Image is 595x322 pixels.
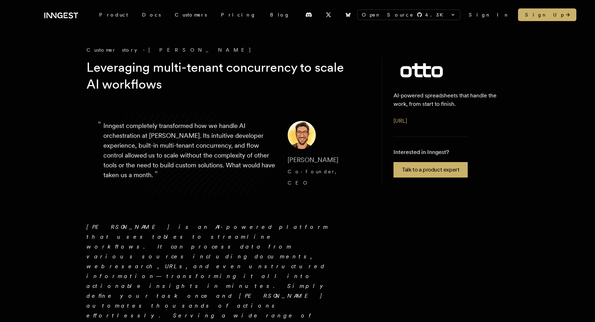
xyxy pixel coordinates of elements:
span: ” [154,169,158,179]
img: Image of Sully Omar [288,121,316,149]
a: Discord [301,9,316,20]
div: Product [92,8,135,21]
span: Co-founder, CEO [288,169,343,186]
a: Sign Up [518,8,576,21]
span: 4.3 K [425,11,447,18]
p: Interested in Inngest? [394,148,468,156]
a: Sign In [469,11,510,18]
h1: Leveraging multi-tenant concurrency to scale AI workflows [87,59,357,93]
a: Pricing [214,8,263,21]
span: “ [98,122,101,127]
a: Customers [168,8,214,21]
span: Open Source [362,11,414,18]
a: X [321,9,336,20]
img: Otto's logo [394,63,450,77]
span: [PERSON_NAME] [288,156,338,163]
p: Inngest completely transformed how we handle AI orchestration at [PERSON_NAME]. Its intuitive dev... [103,121,276,188]
a: Bluesky [340,9,356,20]
div: Customer story - [PERSON_NAME] [87,46,368,53]
a: Docs [135,8,168,21]
p: AI-powered spreadsheets that handle the work, from start to finish. [394,91,497,108]
a: [URL] [394,117,407,124]
a: Talk to a product expert [394,162,468,178]
a: Blog [263,8,297,21]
